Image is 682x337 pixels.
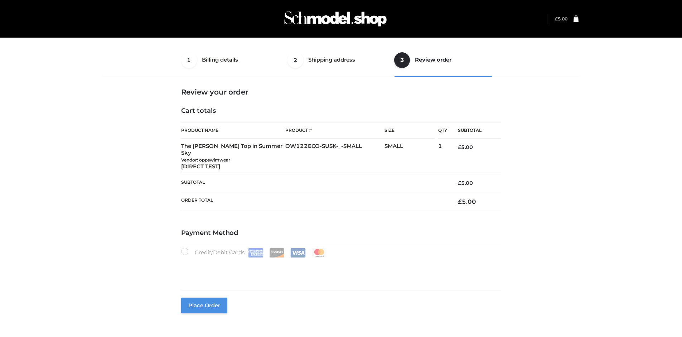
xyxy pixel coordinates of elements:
th: Subtotal [447,122,501,139]
img: Mastercard [311,248,327,257]
span: £ [555,16,558,21]
th: Subtotal [181,174,448,192]
td: The [PERSON_NAME] Top in Summer Sky [DIRECT TEST] [181,139,286,174]
bdi: 5.00 [458,180,473,186]
th: Product Name [181,122,286,139]
bdi: 5.00 [458,198,476,205]
h4: Cart totals [181,107,501,115]
td: 1 [438,139,447,174]
h3: Review your order [181,88,501,96]
img: Amex [248,248,263,257]
span: £ [458,144,461,150]
img: Discover [269,248,285,257]
td: SMALL [384,139,438,174]
label: Credit/Debit Cards [181,248,328,257]
th: Qty [438,122,447,139]
bdi: 5.00 [458,144,473,150]
a: £5.00 [555,16,567,21]
iframe: Secure payment input frame [180,256,500,282]
img: Visa [290,248,306,257]
h4: Payment Method [181,229,501,237]
button: Place order [181,298,227,313]
small: Vendor: oppswimwear [181,157,230,163]
span: £ [458,180,461,186]
span: £ [458,198,462,205]
th: Order Total [181,192,448,211]
td: OW122ECO-SUSK-_-SMALL [285,139,384,174]
bdi: 5.00 [555,16,567,21]
img: Schmodel Admin 964 [282,5,389,33]
th: Size [384,122,435,139]
th: Product # [285,122,384,139]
